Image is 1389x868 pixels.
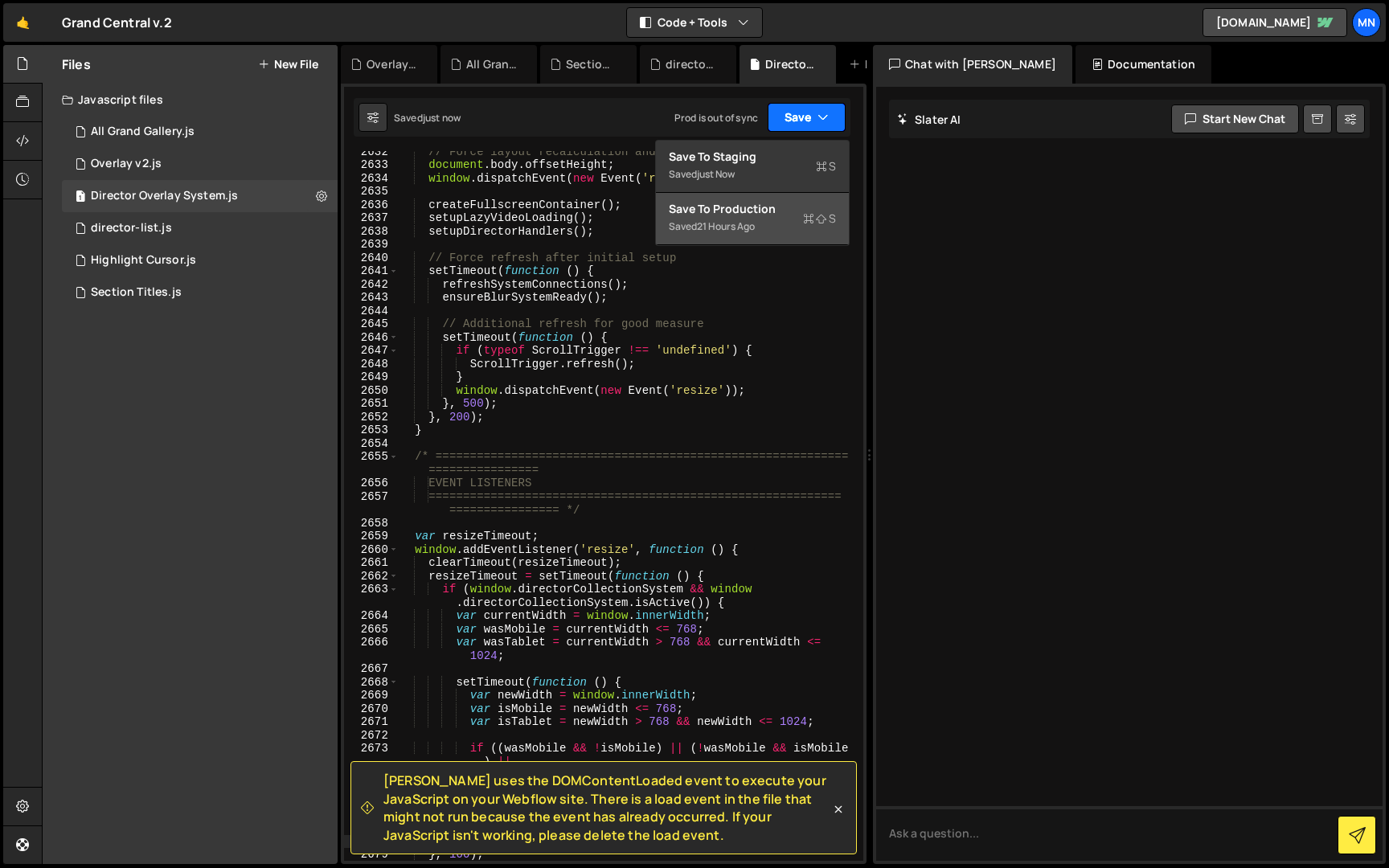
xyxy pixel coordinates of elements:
div: 2642 [344,278,399,292]
div: 2654 [344,437,399,451]
div: 2652 [344,411,399,424]
div: 15298/45944.js [62,148,338,180]
div: 2643 [344,291,399,305]
div: 2639 [344,238,399,252]
button: Save to StagingS Savedjust now [656,141,849,193]
span: S [803,211,836,227]
div: All Grand Gallery.js [466,56,518,72]
div: just now [423,111,461,125]
div: 2658 [344,517,399,530]
div: 2655 [344,450,399,477]
div: director-list.js [91,221,172,235]
div: Highlight Cursor.js [91,253,196,268]
div: 15298/40223.js [62,276,338,309]
a: [DOMAIN_NAME] [1203,8,1347,37]
div: 2666 [344,636,399,662]
div: 2633 [344,158,399,172]
div: 2635 [344,185,399,199]
button: Code + Tools [627,8,762,37]
h2: Files [62,55,91,73]
button: Save to ProductionS Saved21 hours ago [656,193,849,245]
button: Start new chat [1171,104,1299,133]
div: 2675 [344,795,399,809]
div: 2632 [344,145,399,159]
div: 2648 [344,358,399,371]
div: 2657 [344,490,399,517]
div: 2671 [344,715,399,729]
div: 2638 [344,225,399,239]
div: 2678 [344,835,399,849]
div: 2656 [344,477,399,490]
div: Director Overlay System.js [765,56,817,72]
div: 2649 [344,371,399,384]
a: MN [1352,8,1381,37]
div: just now [697,167,735,181]
div: Javascript files [43,84,338,116]
div: 2677 [344,821,399,835]
div: Documentation [1076,45,1211,84]
div: 15298/40379.js [62,212,338,244]
div: 2640 [344,252,399,265]
span: S [816,158,836,174]
div: 2673 [344,742,399,768]
div: 2665 [344,623,399,637]
div: director-list.js [666,56,717,72]
div: 2664 [344,609,399,623]
a: 🤙 [3,3,43,42]
span: [PERSON_NAME] uses the DOMContentLoaded event to execute your JavaScript on your Webflow site. Th... [383,772,830,844]
div: Saved [669,217,836,236]
div: 15298/43117.js [62,244,338,276]
div: Chat with [PERSON_NAME] [873,45,1072,84]
span: 1 [76,191,85,204]
div: New File [849,56,916,72]
div: Save to Production [669,201,836,217]
div: 21 hours ago [697,219,755,233]
div: 2641 [344,264,399,278]
div: Section Titles.js [566,56,617,72]
div: 2650 [344,384,399,398]
div: 2647 [344,344,399,358]
div: 15298/43578.js [62,116,338,148]
div: 2670 [344,702,399,716]
div: 2668 [344,676,399,690]
div: Save to Staging [669,149,836,165]
button: New File [258,58,318,71]
div: 2663 [344,583,399,609]
div: 15298/42891.js [62,180,338,212]
div: Director Overlay System.js [91,189,238,203]
div: 2669 [344,689,399,702]
div: 2651 [344,397,399,411]
div: Saved [394,111,461,125]
div: Overlay v2.js [91,157,162,171]
div: 2659 [344,530,399,543]
div: 2679 [344,848,399,862]
div: 2637 [344,211,399,225]
div: 2661 [344,556,399,570]
div: Saved [669,165,836,184]
button: Save [768,103,846,132]
div: 2636 [344,199,399,212]
div: Grand Central v.2 [62,13,172,32]
div: 2653 [344,424,399,437]
div: 2662 [344,570,399,583]
div: 2646 [344,331,399,345]
div: 2672 [344,729,399,743]
div: 2667 [344,662,399,676]
div: Overlay v2.js [367,56,418,72]
div: 2674 [344,768,399,795]
div: 2645 [344,317,399,331]
div: Prod is out of sync [674,111,758,125]
div: 2660 [344,543,399,557]
div: All Grand Gallery.js [91,125,195,139]
div: 2676 [344,809,399,822]
div: 2644 [344,305,399,318]
h2: Slater AI [897,112,961,127]
div: Section Titles.js [91,285,182,300]
div: 2634 [344,172,399,186]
